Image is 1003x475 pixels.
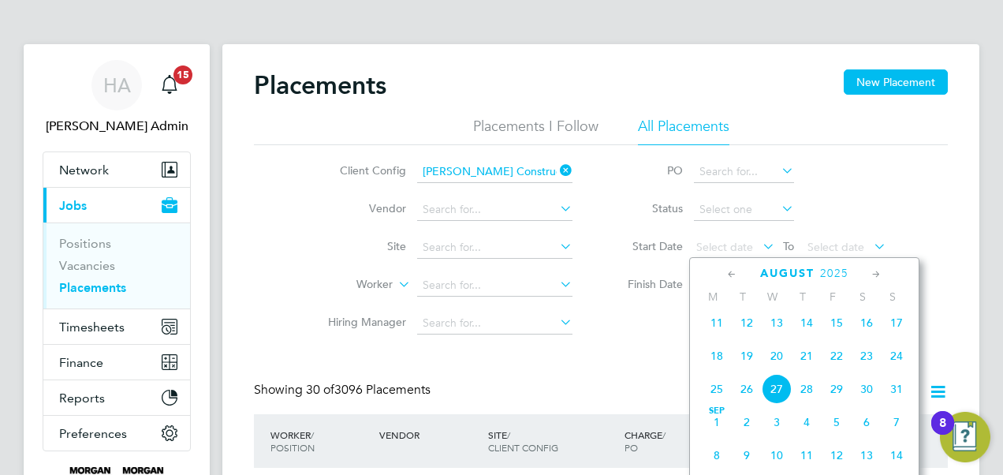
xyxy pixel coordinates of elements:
[103,75,131,95] span: HA
[375,421,484,449] div: Vendor
[762,341,792,371] span: 20
[940,412,990,462] button: Open Resource Center, 8 new notifications
[792,440,822,470] span: 11
[822,407,852,437] span: 5
[732,308,762,338] span: 12
[43,416,190,451] button: Preferences
[698,290,728,304] span: M
[59,198,87,213] span: Jobs
[702,407,732,415] span: Sep
[254,382,434,398] div: Showing
[306,382,431,398] span: 3096 Placements
[822,341,852,371] span: 22
[59,320,125,335] span: Timesheets
[694,199,794,221] input: Select one
[694,161,794,183] input: Search for...
[154,60,185,110] a: 15
[852,374,882,404] span: 30
[807,240,864,254] span: Select date
[760,267,815,280] span: August
[59,280,126,295] a: Placements
[882,341,912,371] span: 24
[822,440,852,470] span: 12
[43,60,191,136] a: HA[PERSON_NAME] Admin
[43,380,190,415] button: Reports
[852,440,882,470] span: 13
[822,308,852,338] span: 15
[852,308,882,338] span: 16
[792,308,822,338] span: 14
[788,290,818,304] span: T
[792,341,822,371] span: 21
[939,423,946,443] div: 8
[59,236,111,251] a: Positions
[792,407,822,437] span: 4
[612,201,683,215] label: Status
[612,239,683,253] label: Start Date
[702,374,732,404] span: 25
[762,440,792,470] span: 10
[59,163,109,178] span: Network
[778,236,799,256] span: To
[315,163,406,178] label: Client Config
[852,407,882,437] span: 6
[702,407,732,437] span: 1
[732,341,762,371] span: 19
[732,407,762,437] span: 2
[820,267,848,280] span: 2025
[758,290,788,304] span: W
[792,374,822,404] span: 28
[417,237,572,259] input: Search for...
[488,428,558,454] span: / Client Config
[473,117,598,145] li: Placements I Follow
[638,117,729,145] li: All Placements
[848,290,878,304] span: S
[732,440,762,470] span: 9
[882,407,912,437] span: 7
[882,374,912,404] span: 31
[762,374,792,404] span: 27
[302,277,393,293] label: Worker
[43,152,190,187] button: Network
[702,440,732,470] span: 8
[852,341,882,371] span: 23
[59,426,127,441] span: Preferences
[625,428,666,454] span: / PO
[59,355,103,370] span: Finance
[59,391,105,406] span: Reports
[882,308,912,338] span: 17
[315,239,406,253] label: Site
[315,201,406,215] label: Vendor
[254,69,386,101] h2: Placements
[621,421,703,462] div: Charge
[702,308,732,338] span: 11
[306,382,334,398] span: 30 of
[417,199,572,221] input: Search for...
[844,69,948,95] button: New Placement
[43,223,190,309] div: Jobs
[612,277,683,291] label: Finish Date
[315,315,406,329] label: Hiring Manager
[818,290,848,304] span: F
[732,374,762,404] span: 26
[173,65,192,84] span: 15
[417,161,572,183] input: Search for...
[43,345,190,380] button: Finance
[822,374,852,404] span: 29
[612,163,683,178] label: PO
[43,117,191,136] span: Hays Admin
[417,312,572,335] input: Search for...
[59,258,115,273] a: Vacancies
[762,308,792,338] span: 13
[762,407,792,437] span: 3
[882,440,912,470] span: 14
[484,421,621,462] div: Site
[878,290,908,304] span: S
[417,275,572,297] input: Search for...
[696,240,753,254] span: Select date
[702,341,732,371] span: 18
[43,188,190,223] button: Jobs
[43,309,190,344] button: Timesheets
[728,290,758,304] span: T
[267,421,375,462] div: Worker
